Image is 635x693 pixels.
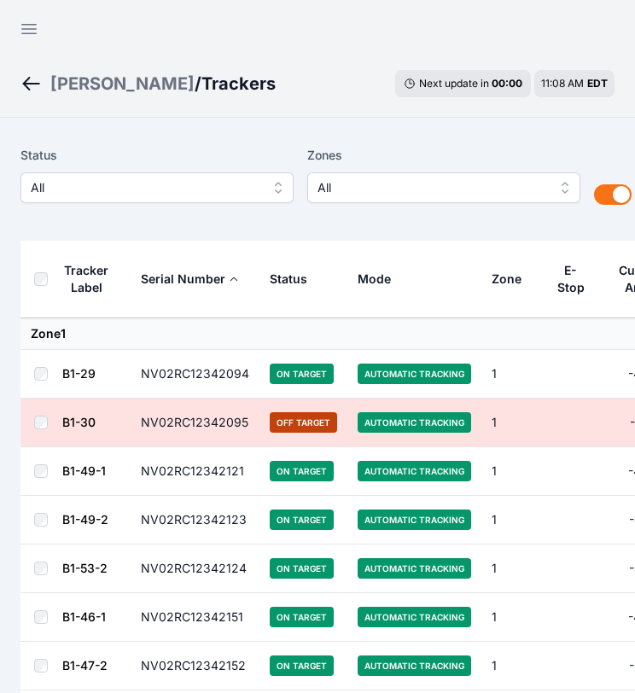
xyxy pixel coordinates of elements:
[270,607,334,627] span: On Target
[131,593,259,642] td: NV02RC12342151
[358,510,471,530] span: Automatic Tracking
[131,447,259,496] td: NV02RC12342121
[141,259,239,300] button: Serial Number
[481,350,545,399] td: 1
[358,412,471,433] span: Automatic Tracking
[481,399,545,447] td: 1
[358,558,471,579] span: Automatic Tracking
[358,259,405,300] button: Mode
[481,496,545,544] td: 1
[62,512,108,527] a: B1-49-2
[317,178,546,198] span: All
[358,271,391,288] div: Mode
[62,463,106,478] a: B1-49-1
[62,250,120,308] button: Tracker Label
[481,447,545,496] td: 1
[131,350,259,399] td: NV02RC12342094
[62,262,111,296] div: Tracker Label
[141,271,225,288] div: Serial Number
[62,658,108,673] a: B1-47-2
[307,172,580,203] button: All
[62,609,106,624] a: B1-46-1
[270,461,334,481] span: On Target
[270,259,321,300] button: Status
[201,72,276,96] h3: Trackers
[131,642,259,690] td: NV02RC12342152
[20,172,294,203] button: All
[131,544,259,593] td: NV02RC12342124
[492,77,522,90] div: 00 : 00
[481,544,545,593] td: 1
[270,412,337,433] span: Off Target
[481,593,545,642] td: 1
[587,77,608,90] span: EDT
[556,262,585,296] div: E-Stop
[270,558,334,579] span: On Target
[492,271,521,288] div: Zone
[307,145,580,166] label: Zones
[131,399,259,447] td: NV02RC12342095
[31,178,259,198] span: All
[541,77,584,90] span: 11:08 AM
[62,366,96,381] a: B1-29
[20,61,276,106] nav: Breadcrumb
[50,72,195,96] a: [PERSON_NAME]
[358,364,471,384] span: Automatic Tracking
[270,510,334,530] span: On Target
[419,77,489,90] span: Next update in
[481,642,545,690] td: 1
[62,561,108,575] a: B1-53-2
[131,496,259,544] td: NV02RC12342123
[195,72,201,96] span: /
[358,607,471,627] span: Automatic Tracking
[20,145,294,166] label: Status
[556,250,597,308] button: E-Stop
[270,655,334,676] span: On Target
[270,271,307,288] div: Status
[358,461,471,481] span: Automatic Tracking
[62,415,96,429] a: B1-30
[492,259,535,300] button: Zone
[358,655,471,676] span: Automatic Tracking
[270,364,334,384] span: On Target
